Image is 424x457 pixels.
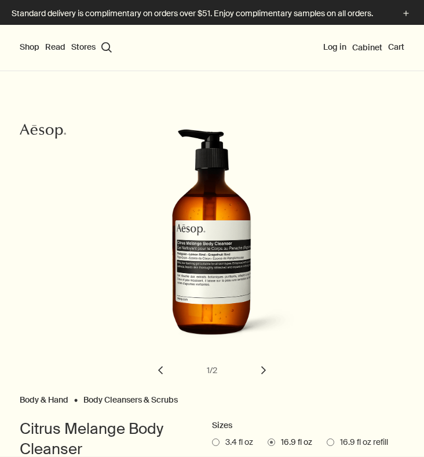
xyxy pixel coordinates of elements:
nav: supplementary [323,25,404,71]
button: Stores [71,42,96,53]
img: Back of Citrus Melange Body Cleanser 500mL in amber bottle with pump [127,129,305,349]
a: Body Cleansers & Scrubs [83,395,178,400]
span: 16.9 fl oz refill [334,437,388,448]
button: Standard delivery is complimentary on orders over $51. Enjoy complimentary samples on all orders. [12,7,412,20]
button: previous slide [148,358,173,383]
div: Citrus Melange Body Cleanser [20,129,404,392]
a: Cabinet [352,42,382,53]
button: Open search [101,42,112,53]
a: Body & Hand [20,395,68,400]
span: 3.4 fl oz [220,437,253,448]
button: next slide [251,358,276,383]
nav: primary [20,25,112,71]
p: Standard delivery is complimentary on orders over $51. Enjoy complimentary samples on all orders. [12,8,388,20]
span: 16.9 fl oz [275,437,312,448]
button: Read [45,42,65,53]
a: Aesop [17,120,69,146]
h2: Sizes [212,419,404,433]
button: Shop [20,42,39,53]
button: Cart [388,42,404,53]
svg: Aesop [20,123,66,140]
button: Log in [323,42,346,53]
